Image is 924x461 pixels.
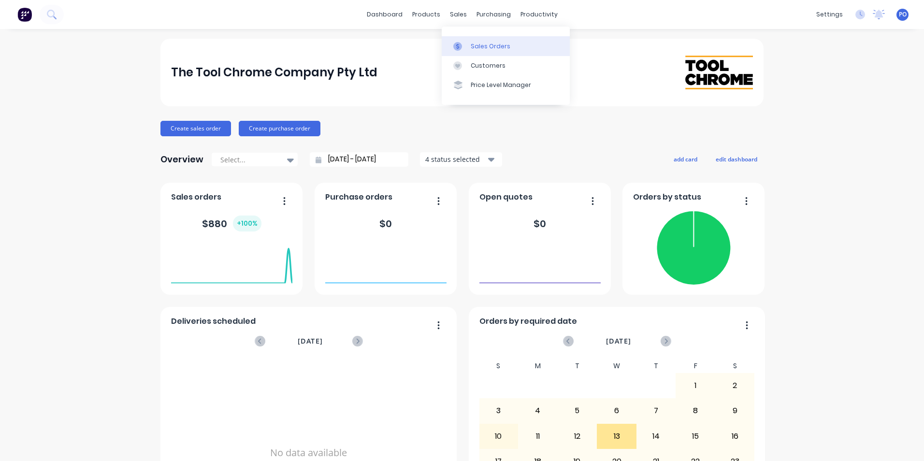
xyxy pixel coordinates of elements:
div: 16 [716,424,754,448]
div: M [518,359,558,373]
div: Overview [160,150,203,169]
div: W [597,359,636,373]
span: Sales orders [171,191,221,203]
div: + 100 % [233,216,261,231]
div: 1 [676,374,715,398]
div: 15 [676,424,715,448]
span: Open quotes [479,191,533,203]
div: 6 [597,399,636,423]
div: Price Level Manager [471,81,531,89]
button: Create purchase order [239,121,320,136]
div: 14 [637,424,676,448]
div: $ 880 [202,216,261,231]
div: $ 0 [534,216,546,231]
div: settings [811,7,848,22]
div: T [636,359,676,373]
div: 10 [479,424,518,448]
div: products [407,7,445,22]
div: Customers [471,61,505,70]
div: 7 [637,399,676,423]
button: add card [667,153,704,165]
div: purchasing [472,7,516,22]
div: Sales Orders [471,42,510,51]
span: [DATE] [298,336,323,346]
div: 12 [558,424,597,448]
a: Customers [442,56,570,75]
a: Price Level Manager [442,75,570,95]
div: 11 [519,424,557,448]
button: Create sales order [160,121,231,136]
span: PO [899,10,907,19]
span: Orders by status [633,191,701,203]
div: 4 status selected [425,154,486,164]
div: The Tool Chrome Company Pty Ltd [171,63,377,82]
div: 8 [676,399,715,423]
div: productivity [516,7,563,22]
button: 4 status selected [420,152,502,167]
div: T [558,359,597,373]
div: 4 [519,399,557,423]
div: 9 [716,399,754,423]
div: 13 [597,424,636,448]
span: [DATE] [606,336,631,346]
img: Factory [17,7,32,22]
div: F [676,359,715,373]
div: 5 [558,399,597,423]
img: The Tool Chrome Company Pty Ltd [685,56,753,89]
div: $ 0 [379,216,392,231]
button: edit dashboard [709,153,764,165]
div: 3 [479,399,518,423]
div: S [715,359,755,373]
div: 2 [716,374,754,398]
span: Purchase orders [325,191,392,203]
div: sales [445,7,472,22]
div: S [479,359,519,373]
a: Sales Orders [442,36,570,56]
a: dashboard [362,7,407,22]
